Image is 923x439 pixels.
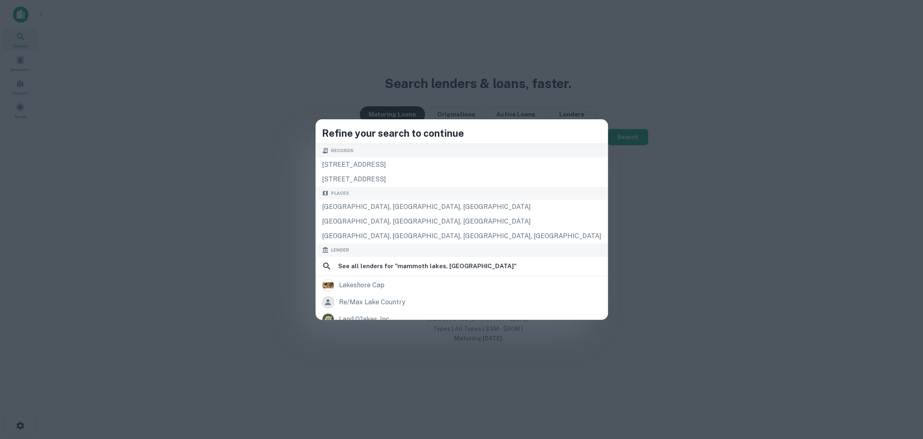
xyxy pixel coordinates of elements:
[339,279,384,291] div: lakeshore cap
[316,200,608,214] div: [GEOGRAPHIC_DATA], [GEOGRAPHIC_DATA], [GEOGRAPHIC_DATA]
[322,280,334,291] img: picture
[316,172,608,187] div: [STREET_ADDRESS]
[339,313,391,325] div: land o'lakes, inc.
[882,348,923,387] iframe: Chat Widget
[322,126,601,140] h4: Refine your search to continue
[322,314,334,325] img: picture
[316,229,608,243] div: [GEOGRAPHIC_DATA], [GEOGRAPHIC_DATA], [GEOGRAPHIC_DATA], [GEOGRAPHIC_DATA]
[316,214,608,229] div: [GEOGRAPHIC_DATA], [GEOGRAPHIC_DATA], [GEOGRAPHIC_DATA]
[331,190,349,197] span: Places
[316,157,608,172] div: [STREET_ADDRESS]
[331,147,354,154] span: Records
[316,294,608,311] a: re/max lake country
[316,277,608,294] a: lakeshore cap
[339,296,406,308] div: re/max lake country
[331,247,349,254] span: Lender
[316,311,608,328] a: land o'lakes, inc.
[338,261,517,271] h6: See all lenders for " mammoth lakes, [GEOGRAPHIC_DATA] "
